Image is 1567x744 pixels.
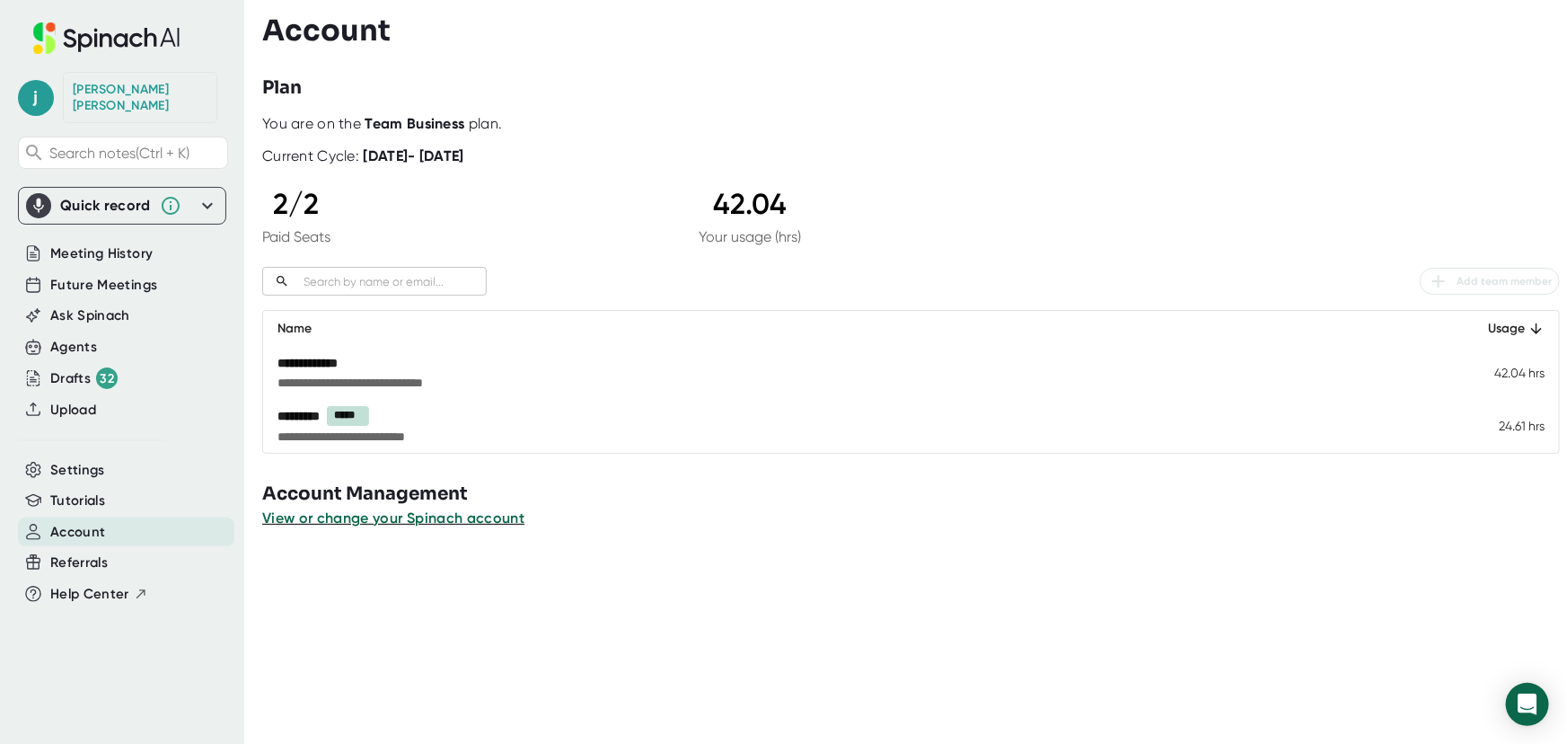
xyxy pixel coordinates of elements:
h3: Account [262,13,391,48]
button: Drafts 32 [50,368,118,389]
div: Your usage (hrs) [699,228,801,245]
div: Quick record [60,197,151,215]
span: j [18,80,54,116]
h3: Account Management [262,481,1567,508]
button: Tutorials [50,491,105,511]
button: Meeting History [50,244,153,264]
h3: Plan [262,75,302,102]
div: 2 / 2 [262,187,330,221]
button: Referrals [50,553,108,573]
div: 42.04 [699,187,801,221]
div: Current Cycle: [262,147,464,165]
button: Account [50,522,105,543]
b: [DATE] - [DATE] [364,147,464,164]
span: Help Center [50,584,129,605]
span: Add team member [1428,270,1552,292]
button: Ask Spinach [50,306,130,326]
div: Quick record [26,188,218,224]
button: Upload [50,400,96,421]
button: Add team member [1420,268,1560,295]
td: 42.04 hrs [1450,347,1559,399]
span: Search notes (Ctrl + K) [49,145,189,162]
b: Team Business [365,115,465,132]
button: Agents [50,337,97,358]
div: Joan Gonzalez [73,82,207,113]
input: Search by name or email... [296,271,487,292]
div: Name [277,318,1436,340]
div: Paid Seats [262,228,330,245]
button: Settings [50,460,105,481]
div: Drafts [50,368,118,389]
button: Future Meetings [50,275,157,296]
div: 32 [96,368,118,389]
span: View or change your Spinach account [262,509,524,527]
button: View or change your Spinach account [262,508,524,529]
div: You are on the plan. [262,115,1560,133]
td: 24.61 hrs [1450,399,1559,452]
div: Open Intercom Messenger [1506,683,1549,726]
button: Help Center [50,584,148,605]
div: Usage [1465,318,1545,340]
